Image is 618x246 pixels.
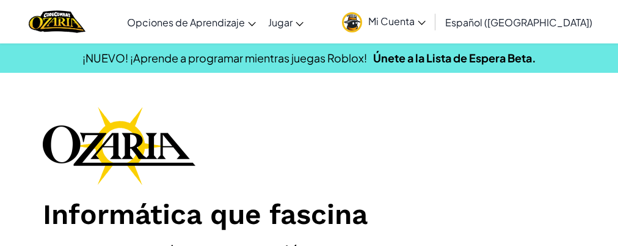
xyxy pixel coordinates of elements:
[368,15,426,28] span: Mi Cuenta
[43,106,195,185] img: Ozaria branding logo
[82,51,367,65] span: ¡NUEVO! ¡Aprende a programar mientras juegas Roblox!
[29,9,85,34] img: Home
[262,6,310,39] a: Jugar
[445,16,592,29] span: Español ([GEOGRAPHIC_DATA])
[373,51,536,65] a: Únete a la Lista de Espera Beta.
[342,12,362,32] img: avatar
[336,2,432,41] a: Mi Cuenta
[127,16,245,29] span: Opciones de Aprendizaje
[43,197,575,231] h1: Informática que fascina
[29,9,85,34] a: Ozaria by CodeCombat logo
[439,6,598,39] a: Español ([GEOGRAPHIC_DATA])
[121,6,262,39] a: Opciones de Aprendizaje
[268,16,293,29] span: Jugar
